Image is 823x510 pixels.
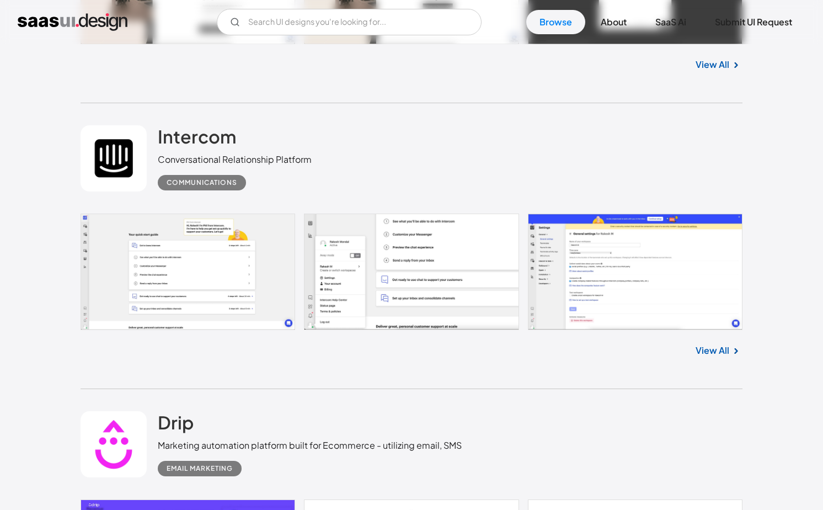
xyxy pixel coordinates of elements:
[167,176,237,189] div: Communications
[158,439,462,452] div: Marketing automation platform built for Ecommerce - utilizing email, SMS
[18,13,127,31] a: home
[158,125,236,147] h2: Intercom
[158,153,312,166] div: Conversational Relationship Platform
[217,9,482,35] input: Search UI designs you're looking for...
[696,344,729,357] a: View All
[642,10,699,34] a: SaaS Ai
[158,411,194,439] a: Drip
[167,462,233,475] div: Email Marketing
[158,125,236,153] a: Intercom
[587,10,640,34] a: About
[526,10,585,34] a: Browse
[696,58,729,71] a: View All
[158,411,194,433] h2: Drip
[217,9,482,35] form: Email Form
[702,10,805,34] a: Submit UI Request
